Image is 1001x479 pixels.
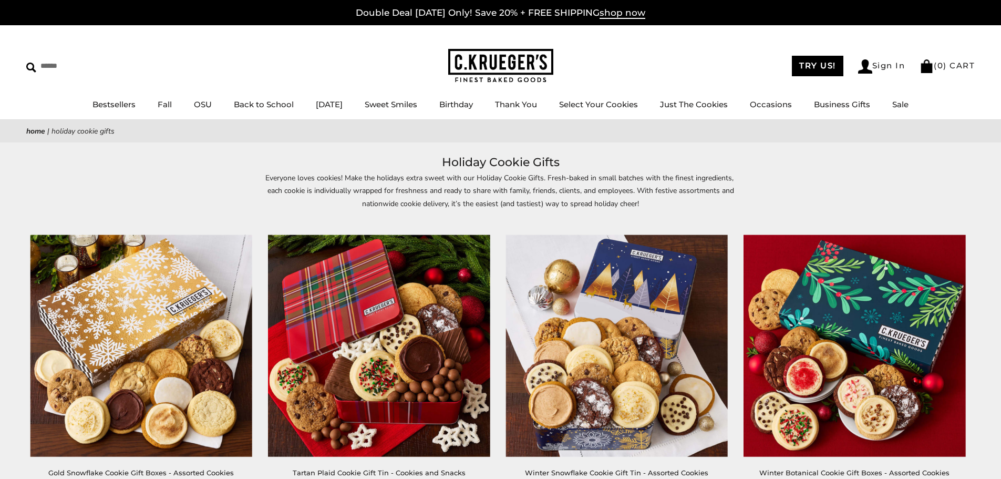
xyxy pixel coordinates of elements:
a: (0) CART [920,60,975,70]
img: Winter Botanical Cookie Gift Boxes - Assorted Cookies [744,235,965,456]
a: TRY US! [792,56,843,76]
span: | [47,126,49,136]
span: shop now [600,7,645,19]
a: Occasions [750,99,792,109]
img: Winter Snowflake Cookie Gift Tin - Assorted Cookies [506,235,728,456]
a: Sign In [858,59,905,74]
a: [DATE] [316,99,343,109]
img: Bag [920,59,934,73]
h1: Holiday Cookie Gifts [42,153,959,172]
a: Birthday [439,99,473,109]
a: Gold Snowflake Cookie Gift Boxes - Assorted Cookies [48,468,234,477]
a: OSU [194,99,212,109]
a: Business Gifts [814,99,870,109]
nav: breadcrumbs [26,125,975,137]
img: Tartan Plaid Cookie Gift Tin - Cookies and Snacks [268,235,490,456]
p: Everyone loves cookies! Make the holidays extra sweet with our Holiday Cookie Gifts. Fresh-baked ... [259,172,742,224]
img: C.KRUEGER'S [448,49,553,83]
input: Search [26,58,151,74]
a: Sale [892,99,909,109]
img: Search [26,63,36,73]
img: Gold Snowflake Cookie Gift Boxes - Assorted Cookies [30,235,252,456]
span: Holiday Cookie Gifts [51,126,115,136]
a: Double Deal [DATE] Only! Save 20% + FREE SHIPPINGshop now [356,7,645,19]
a: Back to School [234,99,294,109]
span: 0 [937,60,944,70]
a: Bestsellers [92,99,136,109]
a: Fall [158,99,172,109]
a: Winter Botanical Cookie Gift Boxes - Assorted Cookies [759,468,950,477]
img: Account [858,59,872,74]
a: Thank You [495,99,537,109]
a: Select Your Cookies [559,99,638,109]
a: Tartan Plaid Cookie Gift Tin - Cookies and Snacks [293,468,466,477]
a: Just The Cookies [660,99,728,109]
a: Home [26,126,45,136]
a: Winter Snowflake Cookie Gift Tin - Assorted Cookies [525,468,708,477]
a: Sweet Smiles [365,99,417,109]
